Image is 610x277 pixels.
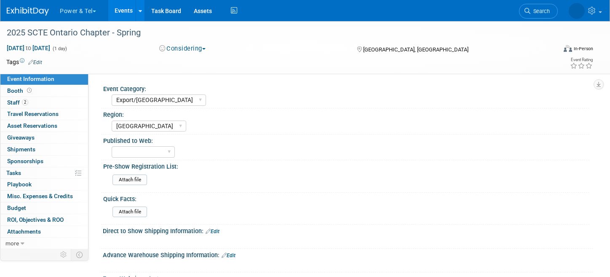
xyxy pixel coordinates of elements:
[7,134,35,141] span: Giveaways
[7,228,41,235] span: Attachments
[0,144,88,155] a: Shipments
[0,108,88,120] a: Travel Reservations
[7,122,57,129] span: Asset Reservations
[7,146,35,153] span: Shipments
[7,87,33,94] span: Booth
[103,134,589,145] div: Published to Web:
[52,46,67,51] span: (1 day)
[103,83,589,93] div: Event Category:
[71,249,88,260] td: Toggle Event Tabs
[0,238,88,249] a: more
[0,85,88,97] a: Booth
[7,110,59,117] span: Travel Reservations
[0,73,88,85] a: Event Information
[4,25,543,40] div: 2025 SCTE Ontario Chapter - Spring
[24,45,32,51] span: to
[206,229,219,234] a: Edit
[28,59,42,65] a: Edit
[569,3,585,19] img: Melissa Seibring
[7,158,43,164] span: Sponsorships
[0,97,88,108] a: Staff2
[0,214,88,226] a: ROI, Objectives & ROO
[0,156,88,167] a: Sponsorships
[25,87,33,94] span: Booth not reserved yet
[0,120,88,132] a: Asset Reservations
[0,132,88,143] a: Giveaways
[7,193,73,199] span: Misc. Expenses & Credits
[363,46,468,53] span: [GEOGRAPHIC_DATA], [GEOGRAPHIC_DATA]
[6,169,21,176] span: Tasks
[6,44,51,52] span: [DATE] [DATE]
[103,160,589,171] div: Pre-Show Registration List:
[103,249,593,260] div: Advance Warehouse Shipping Information:
[0,167,88,179] a: Tasks
[530,8,550,14] span: Search
[0,179,88,190] a: Playbook
[7,181,32,188] span: Playbook
[564,45,572,52] img: Format-Inperson.png
[519,4,558,19] a: Search
[156,44,209,53] button: Considering
[56,249,71,260] td: Personalize Event Tab Strip
[22,99,28,105] span: 2
[0,191,88,202] a: Misc. Expenses & Credits
[222,253,235,258] a: Edit
[0,226,88,237] a: Attachments
[103,108,589,119] div: Region:
[0,202,88,214] a: Budget
[7,99,28,106] span: Staff
[573,46,593,52] div: In-Person
[7,7,49,16] img: ExhibitDay
[103,225,593,236] div: Direct to Show Shipping Information:
[7,204,26,211] span: Budget
[103,193,589,203] div: Quick Facts:
[7,75,54,82] span: Event Information
[6,58,42,66] td: Tags
[506,44,593,56] div: Event Format
[570,58,593,62] div: Event Rating
[7,216,64,223] span: ROI, Objectives & ROO
[5,240,19,247] span: more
